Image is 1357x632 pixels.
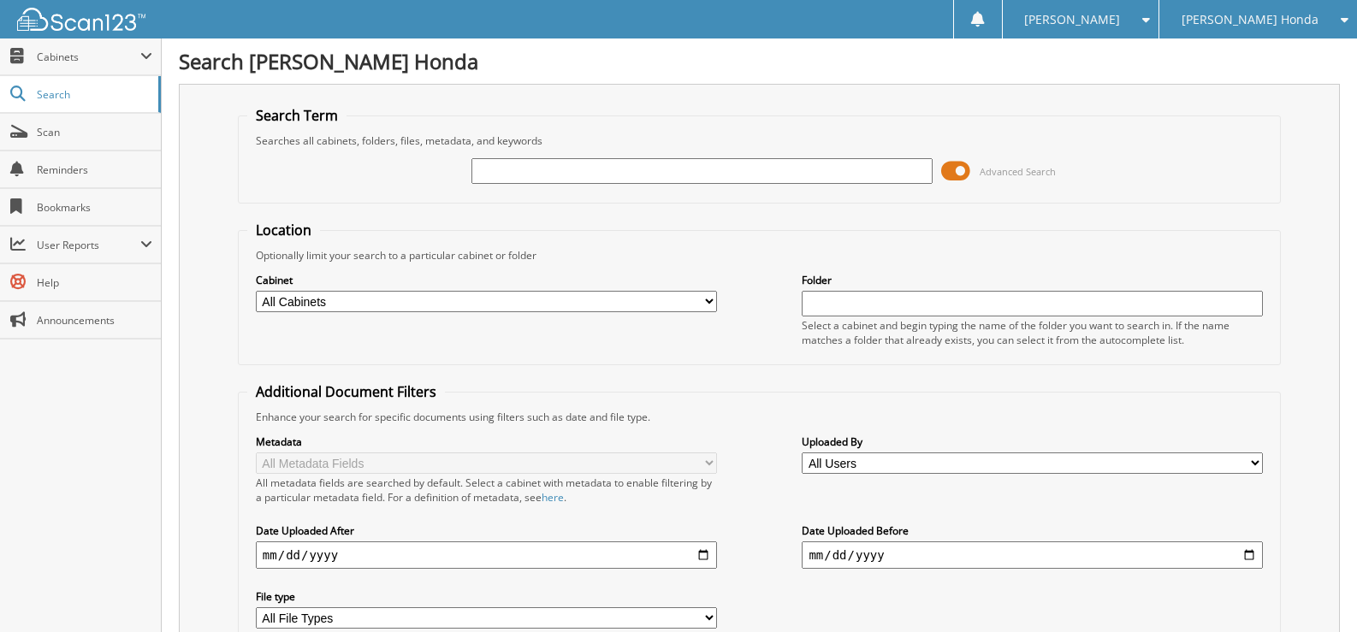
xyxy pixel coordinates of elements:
label: Metadata [256,434,717,449]
span: [PERSON_NAME] [1024,15,1120,25]
span: Bookmarks [37,200,152,215]
label: Uploaded By [802,434,1263,449]
input: start [256,541,717,569]
legend: Location [247,221,320,239]
legend: Additional Document Filters [247,382,445,401]
div: Enhance your search for specific documents using filters such as date and file type. [247,410,1271,424]
div: All metadata fields are searched by default. Select a cabinet with metadata to enable filtering b... [256,475,717,505]
span: Reminders [37,162,152,177]
span: Scan [37,125,152,139]
label: Date Uploaded Before [802,523,1263,538]
label: Folder [802,273,1263,287]
label: File type [256,589,717,604]
span: Announcements [37,313,152,328]
input: end [802,541,1263,569]
label: Date Uploaded After [256,523,717,538]
img: scan123-logo-white.svg [17,8,145,31]
label: Cabinet [256,273,717,287]
div: Optionally limit your search to a particular cabinet or folder [247,248,1271,263]
a: here [542,490,564,505]
span: Cabinets [37,50,140,64]
span: User Reports [37,238,140,252]
div: Searches all cabinets, folders, files, metadata, and keywords [247,133,1271,148]
legend: Search Term [247,106,347,125]
span: Advanced Search [980,165,1056,178]
h1: Search [PERSON_NAME] Honda [179,47,1340,75]
div: Select a cabinet and begin typing the name of the folder you want to search in. If the name match... [802,318,1263,347]
span: [PERSON_NAME] Honda [1182,15,1318,25]
span: Search [37,87,150,102]
span: Help [37,275,152,290]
